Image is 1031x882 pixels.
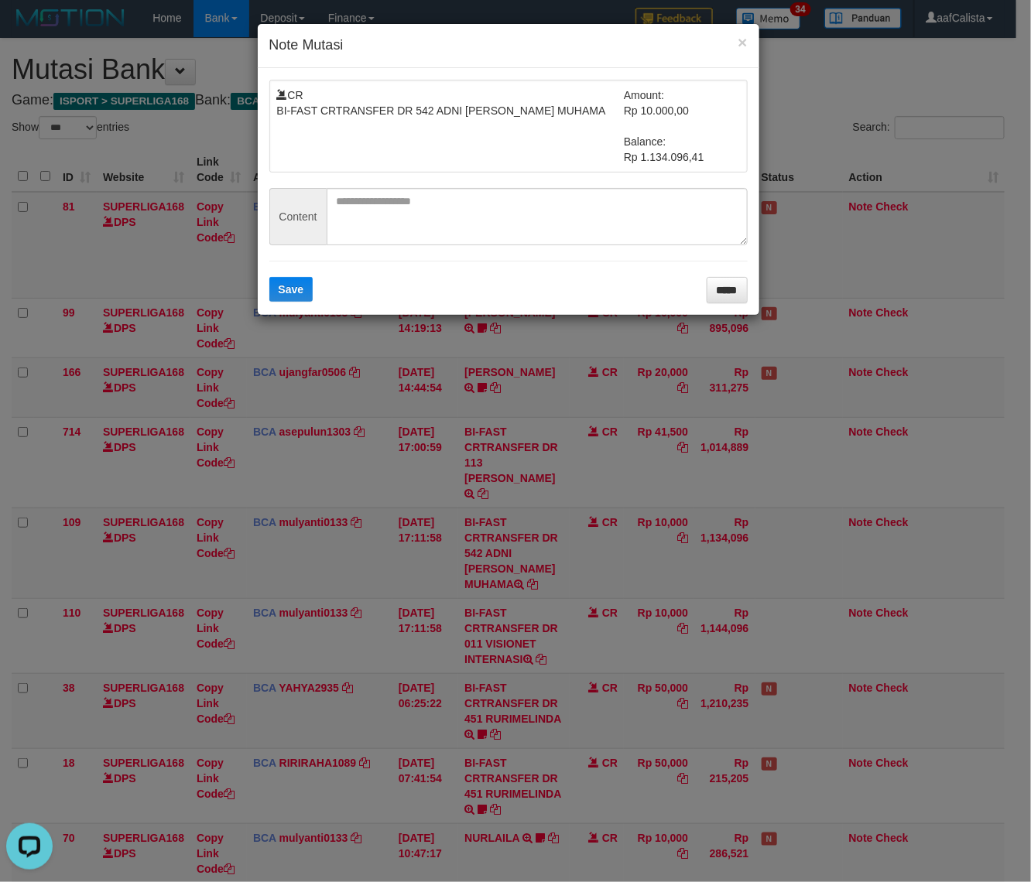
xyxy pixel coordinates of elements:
[269,36,748,56] h4: Note Mutasi
[269,188,327,245] span: Content
[6,6,53,53] button: Open LiveChat chat widget
[738,34,747,50] button: ×
[269,277,313,302] button: Save
[624,87,740,165] td: Amount: Rp 10.000,00 Balance: Rp 1.134.096,41
[277,87,625,165] td: CR BI-FAST CRTRANSFER DR 542 ADNI [PERSON_NAME] MUHAMA
[279,283,304,296] span: Save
